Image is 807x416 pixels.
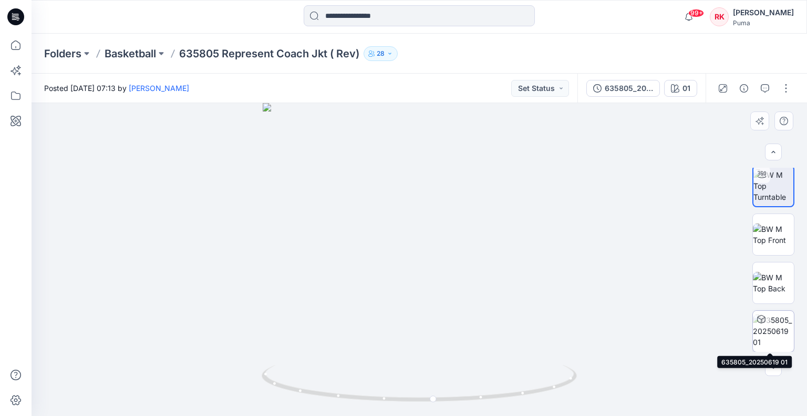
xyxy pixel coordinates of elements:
[688,9,704,17] span: 99+
[733,6,794,19] div: [PERSON_NAME]
[753,314,794,348] img: 635805_20250619 01
[682,83,690,94] div: 01
[605,83,653,94] div: 635805_20250619
[710,7,729,26] div: RK
[44,46,81,61] a: Folders
[664,80,697,97] button: 01
[753,224,794,246] img: BW M Top Front
[733,19,794,27] div: Puma
[736,80,752,97] button: Details
[179,46,359,61] p: 635805 Represent Coach Jkt ( Rev)
[753,169,793,202] img: BW M Top Turntable
[105,46,156,61] a: Basketball
[586,80,660,97] button: 635805_20250619
[129,84,189,93] a: [PERSON_NAME]
[364,46,398,61] button: 28
[44,83,189,94] span: Posted [DATE] 07:13 by
[377,48,385,59] p: 28
[753,272,794,294] img: BW M Top Back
